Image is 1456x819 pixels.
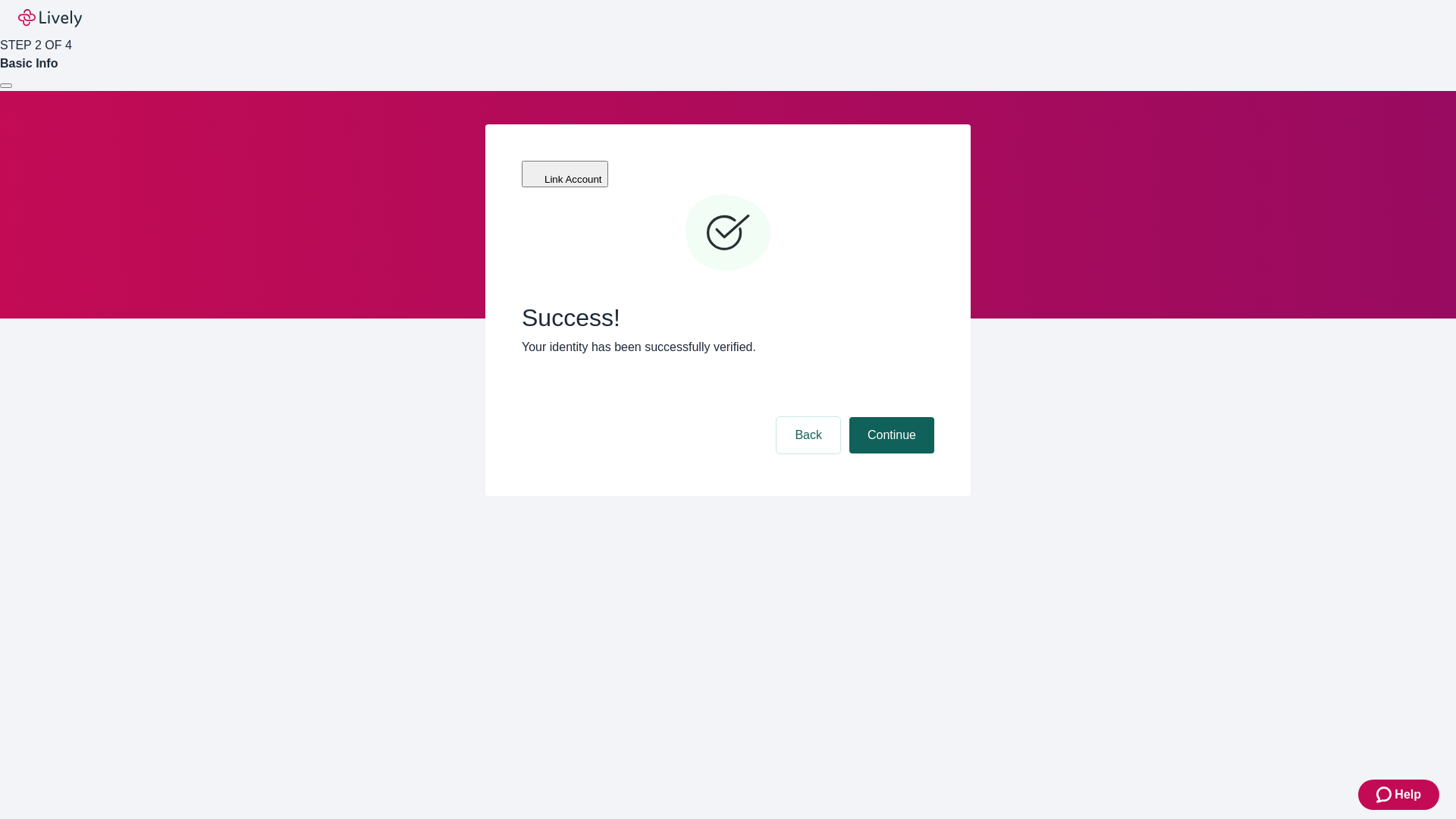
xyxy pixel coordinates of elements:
button: Zendesk support iconHelp [1358,780,1439,810]
span: Help [1395,786,1421,804]
button: Continue [849,417,934,453]
svg: Zendesk support icon [1376,786,1395,804]
p: Your identity has been successfully verified. [522,338,934,356]
span: Success! [522,303,934,332]
svg: Checkmark icon [682,188,773,279]
button: Link Account [522,161,608,187]
button: Back [777,417,840,453]
img: Lively [18,9,82,27]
